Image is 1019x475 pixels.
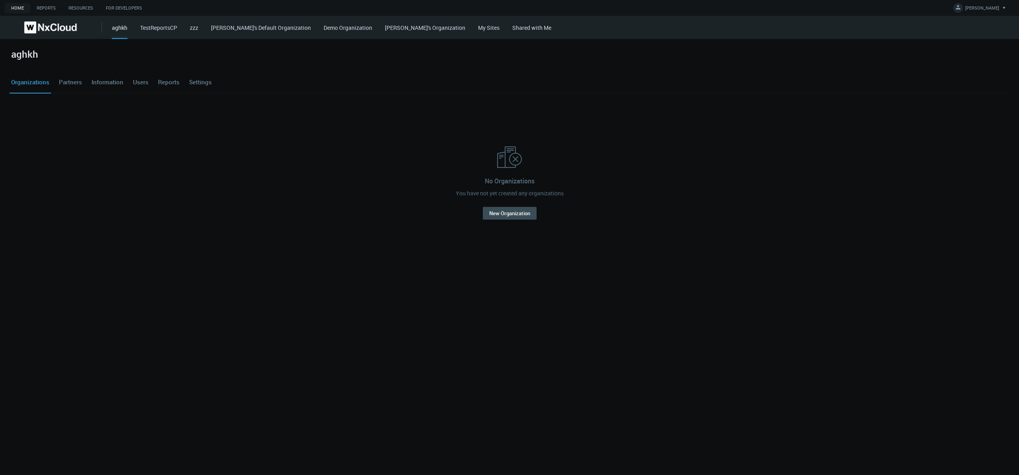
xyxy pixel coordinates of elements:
[156,72,181,93] a: Reports
[385,24,465,31] a: [PERSON_NAME]'s Organization
[11,49,38,60] h2: aghkh
[10,72,51,93] a: Organizations
[324,24,372,31] a: Demo Organization
[187,72,213,93] a: Settings
[485,176,535,186] div: No Organizations
[140,24,177,31] a: TestReportsCP
[112,23,127,39] div: aghkh
[190,24,198,31] a: zzz
[512,24,551,31] a: Shared with Me
[211,24,311,31] a: [PERSON_NAME]'s Default Organization
[100,3,148,13] a: For Developers
[5,3,30,13] a: Home
[965,5,999,14] span: [PERSON_NAME]
[478,24,500,31] a: My Sites
[131,72,150,93] a: Users
[57,72,84,93] a: Partners
[456,189,564,197] div: You have not yet created any organizations
[62,3,100,13] a: Resources
[24,21,77,33] img: Nx Cloud logo
[483,207,537,220] button: New Organization
[30,3,62,13] a: Reports
[90,72,125,93] a: Information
